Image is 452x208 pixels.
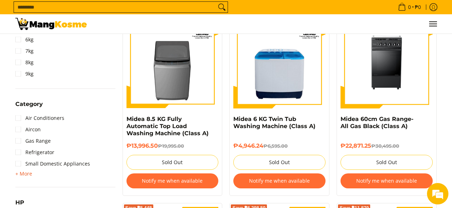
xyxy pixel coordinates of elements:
a: Midea 6 KG Twin Tub Washing Machine (Class A) [233,116,316,130]
button: Search [216,2,228,12]
img: Midea 60cm Gas Range-All Gas Black (Class A) [341,16,433,108]
span: HP [15,200,24,206]
h6: ₱22,871.25 [341,142,433,149]
span: + More [15,171,32,177]
a: 7kg [15,45,34,57]
h6: ₱13,996.50 [126,142,219,149]
button: Notify me when available [233,173,326,188]
a: Air Conditioners [15,112,64,124]
a: Gas Range [15,135,51,147]
del: ₱30,495.00 [371,143,399,149]
a: Small Domestic Appliances [15,158,90,169]
a: 9kg [15,68,34,80]
span: Category [15,101,43,107]
button: Notify me when available [126,173,219,188]
a: Midea 8.5 KG Fully Automatic Top Load Washing Machine (Class A) [126,116,209,137]
button: Sold Out [341,155,433,170]
h6: ₱4,946.24 [233,142,326,149]
a: Refrigerator [15,147,54,158]
span: • [396,3,423,11]
a: Midea 60cm Gas Range-All Gas Black (Class A) [341,116,413,130]
summary: Open [15,101,43,112]
a: Aircon [15,124,41,135]
button: Menu [428,14,437,34]
nav: Main Menu [94,14,437,34]
del: ₱6,595.00 [263,143,288,149]
summary: Open [15,169,32,178]
button: Sold Out [126,155,219,170]
a: 8kg [15,57,34,68]
ul: Customer Navigation [94,14,437,34]
button: Notify me when available [341,173,433,188]
img: Midea 8.5 KG Fully Automatic Top Load Washing Machine (Class A) [126,16,219,108]
span: ₱0 [414,5,422,10]
del: ₱19,995.00 [158,143,184,149]
span: 0 [407,5,412,10]
img: Midea 6 KG Twin Tub Washing Machine (Class A) [233,16,326,108]
a: 6kg [15,34,34,45]
button: Sold Out [233,155,326,170]
img: Midea | Mang Kosme [15,18,87,30]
